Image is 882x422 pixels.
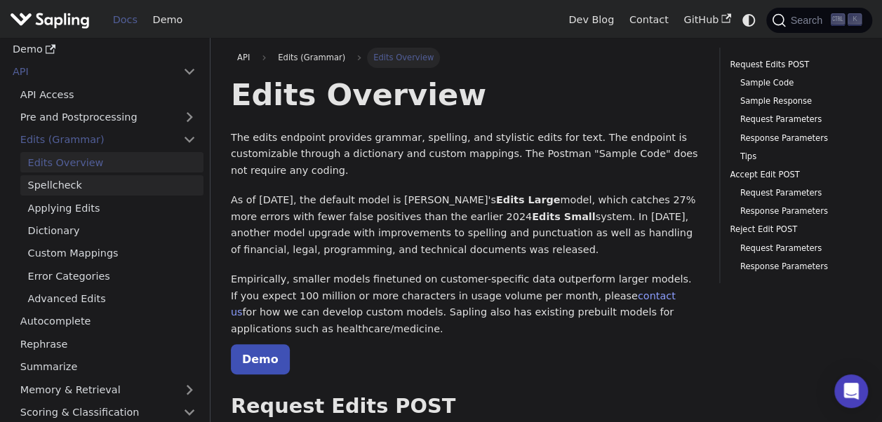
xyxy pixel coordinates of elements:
a: API [5,62,175,82]
div: Open Intercom Messenger [834,374,868,408]
a: Response Parameters [740,132,852,145]
a: contact us [231,290,676,318]
a: GitHub [676,9,738,31]
a: Sapling.ai [10,10,95,30]
a: Sample Code [740,76,852,90]
a: Summarize [13,357,203,377]
button: Collapse sidebar category 'API' [175,62,203,82]
strong: Edits Small [532,211,595,222]
a: Demo [5,39,203,60]
kbd: K [848,13,862,26]
span: Edits (Grammar) [272,48,352,67]
span: Edits Overview [367,48,441,67]
a: Response Parameters [740,260,852,273]
a: Demo [145,9,190,31]
button: Switch between dark and light mode (currently system mode) [739,10,759,30]
h2: Request Edits POST [231,394,699,419]
a: Accept Edit POST [730,168,857,182]
a: Error Categories [20,266,203,286]
img: Sapling.ai [10,10,90,30]
a: Sample Response [740,95,852,108]
a: Edits (Grammar) [13,130,203,150]
a: Autocomplete [13,311,203,332]
p: The edits endpoint provides grammar, spelling, and stylistic edits for text. The endpoint is cust... [231,130,699,179]
span: API [237,53,250,62]
p: Empirically, smaller models finetuned on customer-specific data outperform larger models. If you ... [231,271,699,338]
a: API Access [13,84,203,104]
a: Dev Blog [561,9,621,31]
a: Request Parameters [740,186,852,200]
nav: Breadcrumbs [231,48,699,67]
h1: Edits Overview [231,76,699,114]
a: Dictionary [20,221,203,241]
a: Spellcheck [20,175,203,196]
p: As of [DATE], the default model is [PERSON_NAME]'s model, which catches 27% more errors with fewe... [231,192,699,259]
button: Search (Ctrl+K) [766,8,871,33]
a: Docs [105,9,145,31]
a: Contact [622,9,676,31]
a: Advanced Edits [20,289,203,309]
a: Memory & Retrieval [13,379,203,400]
a: Pre and Postprocessing [13,107,203,128]
a: Edits Overview [20,152,203,172]
a: Custom Mappings [20,243,203,264]
strong: Edits Large [496,194,561,205]
a: API [231,48,257,67]
span: Search [786,15,831,26]
a: Response Parameters [740,205,852,218]
a: Tips [740,150,852,163]
a: Request Edits POST [730,58,857,72]
a: Rephrase [13,334,203,354]
a: Request Parameters [740,242,852,255]
a: Reject Edit POST [730,223,857,236]
a: Applying Edits [20,198,203,218]
a: Demo [231,344,290,374]
a: Request Parameters [740,113,852,126]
